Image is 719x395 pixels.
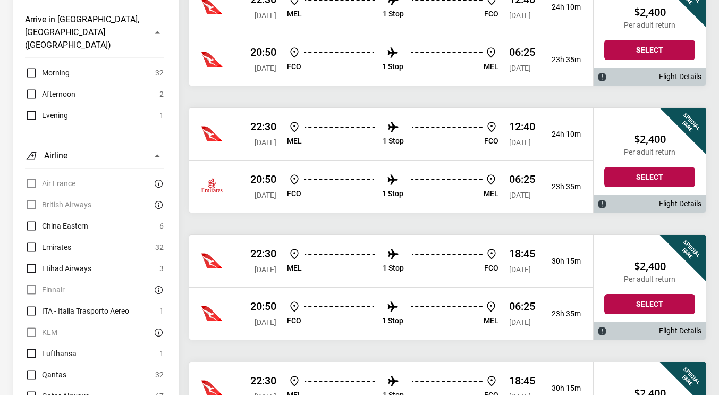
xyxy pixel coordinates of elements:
[604,21,695,30] p: Per adult return
[250,374,276,387] p: 22:30
[201,303,223,324] img: China Eastern
[25,143,164,169] button: Airline
[25,220,88,232] label: China Eastern
[382,189,403,198] p: 1 Stop
[159,305,164,317] span: 1
[42,88,75,100] span: Afternoon
[25,13,145,52] h3: Arrive in [GEOGRAPHIC_DATA], [GEOGRAPHIC_DATA] ([GEOGRAPHIC_DATA])
[25,7,164,58] button: Arrive in [GEOGRAPHIC_DATA], [GEOGRAPHIC_DATA] ([GEOGRAPHIC_DATA])
[151,326,164,339] button: There are currently no flights matching this search criteria. Try removing some search filters.
[25,262,91,275] label: Etihad Airways
[42,66,70,79] span: Morning
[255,265,276,274] span: [DATE]
[383,137,404,146] p: 1 Stop
[189,235,593,340] div: Qantas 22:30 [DATE] MEL 1 Stop FCO 18:45 [DATE] 30h 15mQantas 20:50 [DATE] FCO 1 Stop MEL 06:25 [...
[509,300,535,313] p: 06:25
[155,241,164,254] span: 32
[604,133,695,146] h2: $2,400
[544,384,581,393] p: 30h 15m
[159,347,164,360] span: 1
[484,189,498,198] p: MEL
[255,64,276,72] span: [DATE]
[250,173,276,186] p: 20:50
[42,368,66,381] span: Qantas
[484,316,498,325] p: MEL
[544,257,581,266] p: 30h 15m
[509,318,531,326] span: [DATE]
[604,294,695,314] button: Select
[509,374,535,387] p: 18:45
[25,305,129,317] label: ITA - Italia Trasporto Aereo
[659,199,701,208] a: Flight Details
[189,108,593,213] div: Qantas 22:30 [DATE] MEL 1 Stop FCO 12:40 [DATE] 24h 10mEmirates 20:50 [DATE] FCO 1 Stop MEL 06:25...
[509,120,535,133] p: 12:40
[604,275,695,284] p: Per adult return
[594,68,706,86] div: Flight Details
[25,88,75,100] label: Afternoon
[151,177,164,190] button: There are currently no flights matching this search criteria. Try removing some search filters.
[42,109,68,122] span: Evening
[594,195,706,213] div: Flight Details
[484,137,498,146] p: FCO
[509,265,531,274] span: [DATE]
[509,138,531,147] span: [DATE]
[659,72,701,81] a: Flight Details
[25,66,70,79] label: Morning
[484,264,498,273] p: FCO
[544,182,581,191] p: 23h 35m
[544,130,581,139] p: 24h 10m
[509,46,535,58] p: 06:25
[151,283,164,296] button: There are currently no flights matching this search criteria. Try removing some search filters.
[44,149,67,162] h3: Airline
[255,318,276,326] span: [DATE]
[544,55,581,64] p: 23h 35m
[509,173,535,186] p: 06:25
[155,368,164,381] span: 32
[159,88,164,100] span: 2
[604,148,695,157] p: Per adult return
[250,247,276,260] p: 22:30
[25,241,71,254] label: Emirates
[287,137,302,146] p: MEL
[287,189,301,198] p: FCO
[509,11,531,20] span: [DATE]
[604,6,695,19] h2: $2,400
[604,167,695,187] button: Select
[42,241,71,254] span: Emirates
[25,368,66,381] label: Qantas
[42,305,129,317] span: ITA - Italia Trasporto Aereo
[287,264,302,273] p: MEL
[287,62,301,71] p: FCO
[201,123,223,145] img: China Eastern
[42,262,91,275] span: Etihad Airways
[159,262,164,275] span: 3
[42,347,77,360] span: Lufthansa
[250,120,276,133] p: 22:30
[604,40,695,60] button: Select
[155,66,164,79] span: 32
[159,109,164,122] span: 1
[544,3,581,12] p: 24h 10m
[509,247,535,260] p: 18:45
[201,49,223,70] img: China Eastern
[287,316,301,325] p: FCO
[250,300,276,313] p: 20:50
[25,109,68,122] label: Evening
[255,138,276,147] span: [DATE]
[382,316,403,325] p: 1 Stop
[604,260,695,273] h2: $2,400
[201,250,223,272] img: China Eastern
[287,10,302,19] p: MEL
[484,10,498,19] p: FCO
[659,326,701,335] a: Flight Details
[255,11,276,20] span: [DATE]
[509,64,531,72] span: [DATE]
[383,10,404,19] p: 1 Stop
[201,176,223,197] img: China Eastern
[250,46,276,58] p: 20:50
[382,62,403,71] p: 1 Stop
[544,309,581,318] p: 23h 35m
[25,347,77,360] label: Lufthansa
[509,191,531,199] span: [DATE]
[159,220,164,232] span: 6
